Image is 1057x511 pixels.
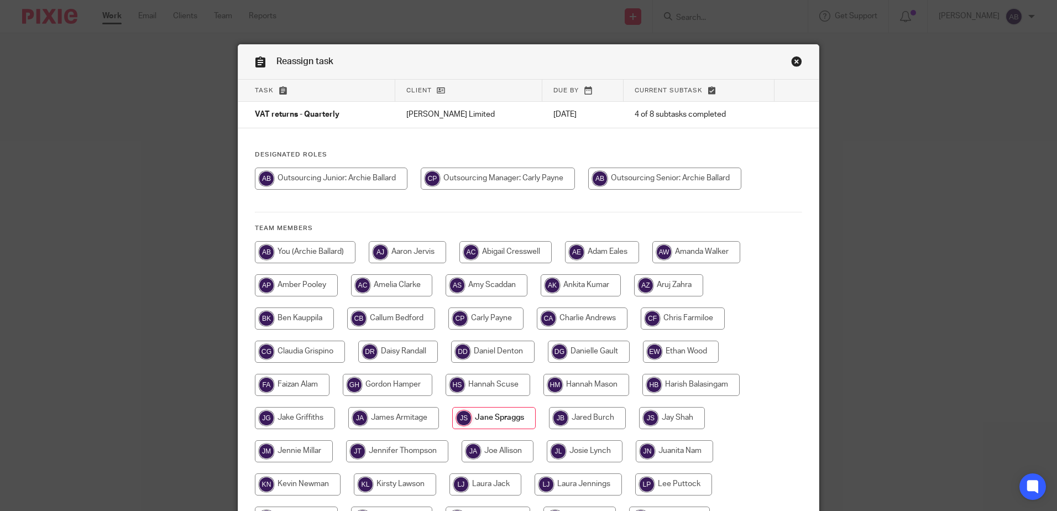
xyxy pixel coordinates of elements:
[276,57,333,66] span: Reassign task
[255,150,802,159] h4: Designated Roles
[255,224,802,233] h4: Team members
[553,87,579,93] span: Due by
[255,111,339,119] span: VAT returns - Quarterly
[635,87,703,93] span: Current subtask
[553,109,613,120] p: [DATE]
[406,109,531,120] p: [PERSON_NAME] Limited
[791,56,802,71] a: Close this dialog window
[406,87,432,93] span: Client
[624,102,775,128] td: 4 of 8 subtasks completed
[255,87,274,93] span: Task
